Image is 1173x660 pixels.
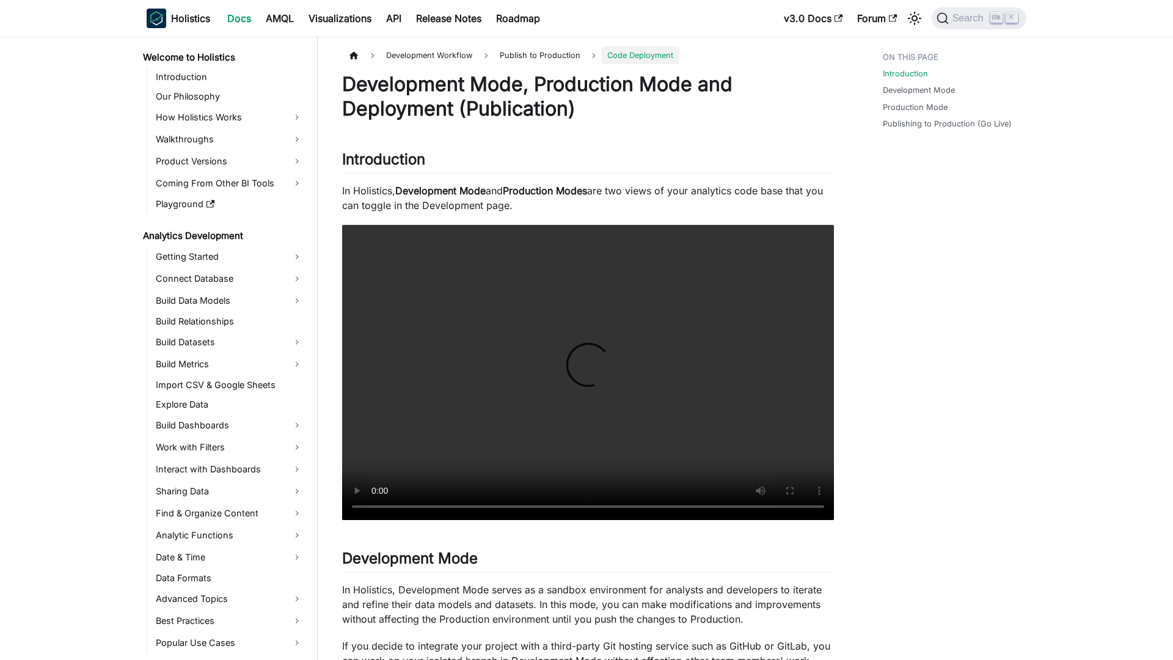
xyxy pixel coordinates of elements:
strong: Development Mode [395,185,486,197]
a: Visualizations [301,9,379,28]
a: How Holistics Works [152,108,307,127]
a: Popular Use Cases [152,633,307,653]
strong: Production Modes [503,185,587,197]
a: Our Philosophy [152,88,307,105]
a: Walkthroughs [152,130,307,149]
video: Your browser does not support embedding video, but you can . [342,225,834,520]
a: Introduction [883,68,928,79]
a: Release Notes [409,9,489,28]
a: Docs [220,9,258,28]
a: API [379,9,409,28]
a: Getting Started [152,247,307,266]
nav: Docs sidebar [134,37,318,660]
a: Import CSV & Google Sheets [152,376,307,394]
h2: Introduction [342,150,834,174]
a: Build Relationships [152,313,307,330]
b: Holistics [171,11,210,26]
a: Coming From Other BI Tools [152,174,307,193]
a: Playground [152,196,307,213]
a: Explore Data [152,396,307,413]
a: Sharing Data [152,482,307,501]
a: Find & Organize Content [152,504,307,523]
a: Roadmap [489,9,547,28]
a: v3.0 Docs [777,9,850,28]
span: Publish to Production [494,46,586,64]
a: Home page [342,46,365,64]
span: Search [949,13,991,24]
p: In Holistics, and are two views of your analytics code base that you can toggle in the Developmen... [342,183,834,213]
a: Build Dashboards [152,416,307,435]
a: Build Datasets [152,332,307,352]
button: Search (Ctrl+K) [932,7,1026,29]
a: AMQL [258,9,301,28]
a: Data Formats [152,570,307,587]
a: Forum [850,9,904,28]
a: Introduction [152,68,307,86]
a: HolisticsHolistics [147,9,210,28]
a: Advanced Topics [152,589,307,609]
a: Date & Time [152,548,307,567]
a: Work with Filters [152,438,307,457]
a: Build Metrics [152,354,307,374]
a: Analytics Development [139,227,307,244]
h1: Development Mode, Production Mode and Deployment (Publication) [342,72,834,121]
a: Production Mode [883,101,948,113]
a: Product Versions [152,152,307,171]
a: Publishing to Production (Go Live) [883,118,1012,130]
a: Interact with Dashboards [152,460,307,479]
kbd: K [1006,12,1018,23]
a: Development Mode [883,84,955,96]
h2: Development Mode [342,549,834,573]
button: Switch between dark and light mode (currently light mode) [905,9,924,28]
span: Code Deployment [601,46,679,64]
a: Welcome to Holistics [139,49,307,66]
p: In Holistics, Development Mode serves as a sandbox environment for analysts and developers to ite... [342,582,834,626]
span: Development Workflow [380,46,478,64]
a: Build Data Models [152,291,307,310]
a: Analytic Functions [152,526,307,545]
a: Connect Database [152,269,307,288]
img: Holistics [147,9,166,28]
a: Best Practices [152,611,307,631]
nav: Breadcrumbs [342,46,834,64]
